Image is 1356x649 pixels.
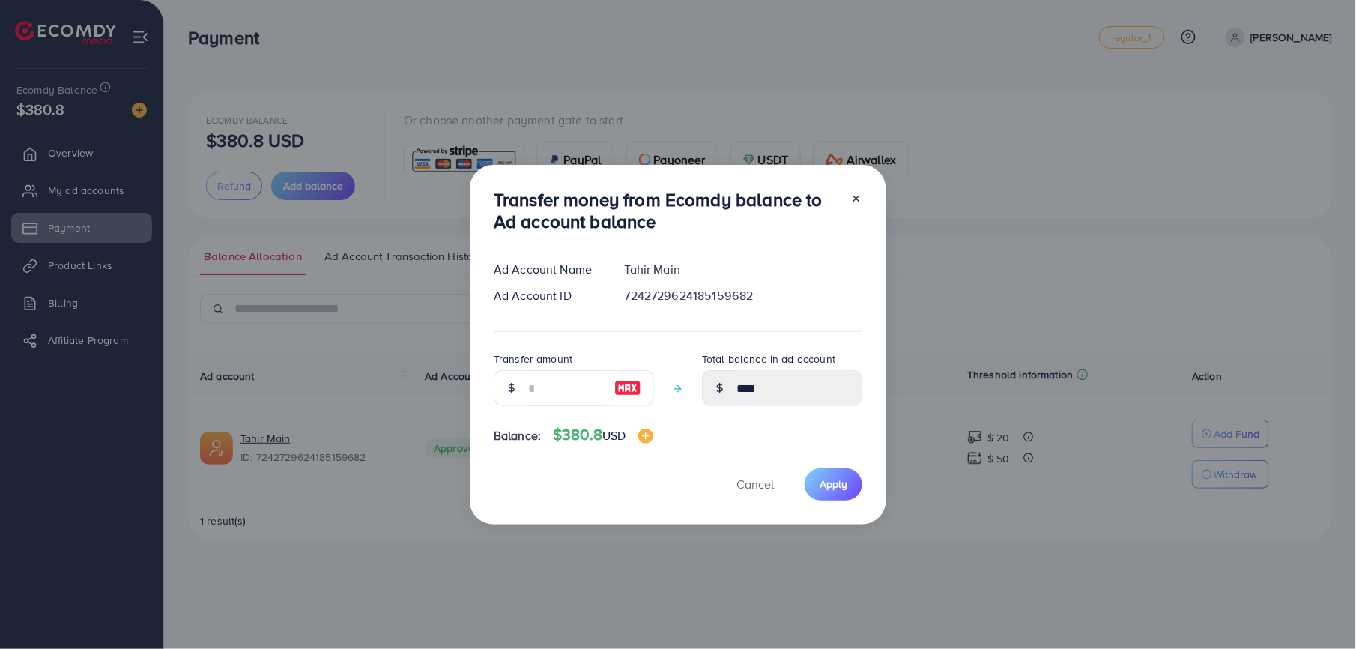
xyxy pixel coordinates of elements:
h3: Transfer money from Ecomdy balance to Ad account balance [494,189,838,232]
img: image [638,429,653,444]
label: Transfer amount [494,351,572,366]
span: Balance: [494,427,541,444]
button: Cancel [718,468,793,501]
span: Apply [820,477,847,492]
button: Apply [805,468,862,501]
div: Ad Account Name [482,261,613,278]
div: Tahir Main [613,261,874,278]
div: Ad Account ID [482,287,613,304]
img: image [614,379,641,397]
label: Total balance in ad account [702,351,835,366]
h4: $380.8 [553,426,653,444]
span: Cancel [736,476,774,492]
span: USD [602,427,626,444]
div: 7242729624185159682 [613,287,874,304]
